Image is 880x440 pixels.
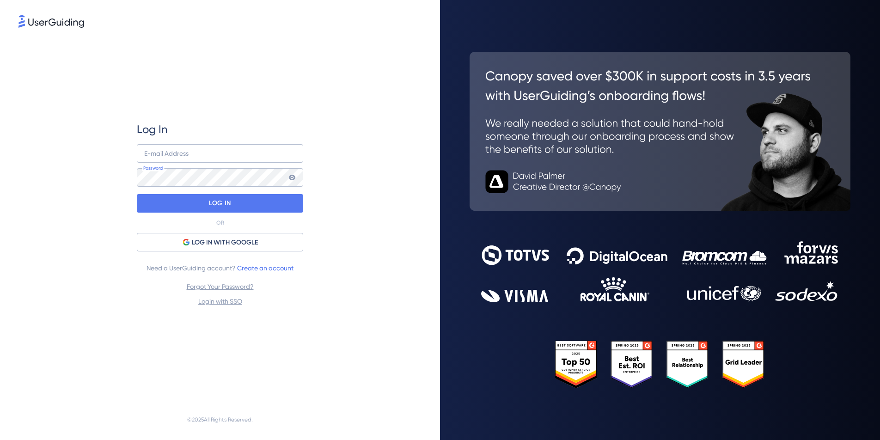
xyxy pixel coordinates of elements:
span: Log In [137,122,168,137]
img: 9302ce2ac39453076f5bc0f2f2ca889b.svg [481,241,839,302]
a: Login with SSO [198,298,242,305]
p: LOG IN [209,196,231,211]
a: Create an account [237,264,293,272]
img: 25303e33045975176eb484905ab012ff.svg [555,341,764,389]
img: 26c0aa7c25a843aed4baddd2b5e0fa68.svg [470,52,850,211]
a: Forgot Your Password? [187,283,254,290]
span: LOG IN WITH GOOGLE [192,237,258,248]
input: example@company.com [137,144,303,163]
span: © 2025 All Rights Reserved. [187,414,253,425]
p: OR [216,219,224,226]
img: 8faab4ba6bc7696a72372aa768b0286c.svg [18,15,84,28]
span: Need a UserGuiding account? [147,263,293,274]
